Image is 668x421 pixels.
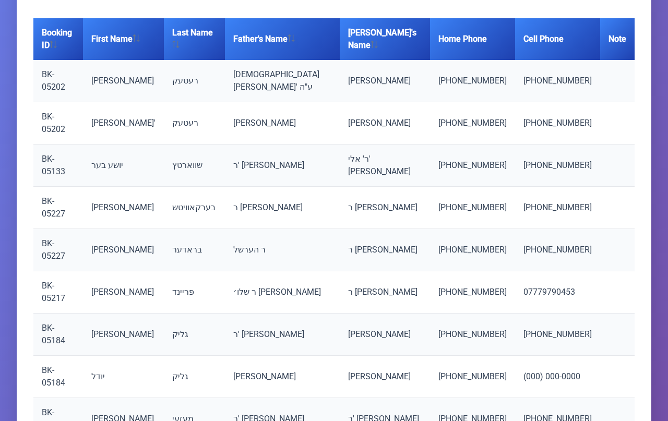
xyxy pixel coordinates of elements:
td: ר' [PERSON_NAME] [225,314,340,356]
td: [PHONE_NUMBER] [430,229,515,271]
a: BK-05227 [42,238,65,261]
a: BK-05184 [42,323,65,345]
td: יודל [83,356,164,398]
td: (000) 000-0000 [515,356,600,398]
th: First Name [83,18,164,60]
td: ר הערשל [225,229,340,271]
a: BK-05202 [42,69,65,92]
td: פריינד [164,271,224,314]
td: [PERSON_NAME]' [83,102,164,145]
td: [PHONE_NUMBER] [515,229,600,271]
td: [PHONE_NUMBER] [430,60,515,102]
td: [PERSON_NAME] [225,356,340,398]
td: [PERSON_NAME] [83,229,164,271]
td: בערקאוויטש [164,187,224,229]
td: בראדער [164,229,224,271]
a: BK-05133 [42,154,65,176]
th: Last Name [164,18,224,60]
a: BK-05227 [42,196,65,219]
a: BK-05217 [42,281,65,303]
th: Father's Name [225,18,340,60]
a: BK-05202 [42,112,65,134]
td: [PHONE_NUMBER] [515,314,600,356]
td: ר [PERSON_NAME] [340,187,430,229]
td: [PERSON_NAME] [83,314,164,356]
td: [PERSON_NAME] [225,102,340,145]
td: [PERSON_NAME] [340,356,430,398]
td: יושע בער [83,145,164,187]
td: [PERSON_NAME] [340,60,430,102]
td: [PHONE_NUMBER] [515,102,600,145]
td: [DEMOGRAPHIC_DATA][PERSON_NAME]' ע"ה [225,60,340,102]
td: [PHONE_NUMBER] [515,60,600,102]
td: [PERSON_NAME] [340,314,430,356]
a: BK-05184 [42,365,65,388]
td: ר' אלי' [PERSON_NAME] [340,145,430,187]
td: גליק [164,356,224,398]
td: ר [PERSON_NAME] [340,271,430,314]
td: [PHONE_NUMBER] [430,356,515,398]
td: [PHONE_NUMBER] [430,187,515,229]
td: [PHONE_NUMBER] [430,102,515,145]
td: רעטעק [164,60,224,102]
th: Home Phone [430,18,515,60]
td: [PHONE_NUMBER] [430,271,515,314]
td: שווארטץ [164,145,224,187]
td: [PHONE_NUMBER] [430,314,515,356]
td: [PERSON_NAME] [83,271,164,314]
th: Note [600,18,635,60]
th: [PERSON_NAME]'s Name [340,18,430,60]
td: ר [PERSON_NAME] [225,187,340,229]
td: [PERSON_NAME] [340,102,430,145]
td: [PERSON_NAME] [83,187,164,229]
td: [PHONE_NUMBER] [515,145,600,187]
td: רעטעק [164,102,224,145]
td: [PERSON_NAME] [83,60,164,102]
td: ר שלו׳ [PERSON_NAME] [225,271,340,314]
th: Booking ID [33,18,83,60]
td: [PHONE_NUMBER] [430,145,515,187]
td: ר' [PERSON_NAME] [225,145,340,187]
td: [PHONE_NUMBER] [515,187,600,229]
td: ר [PERSON_NAME] [340,229,430,271]
th: Cell Phone [515,18,600,60]
td: גליק [164,314,224,356]
td: 07779790453 [515,271,600,314]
